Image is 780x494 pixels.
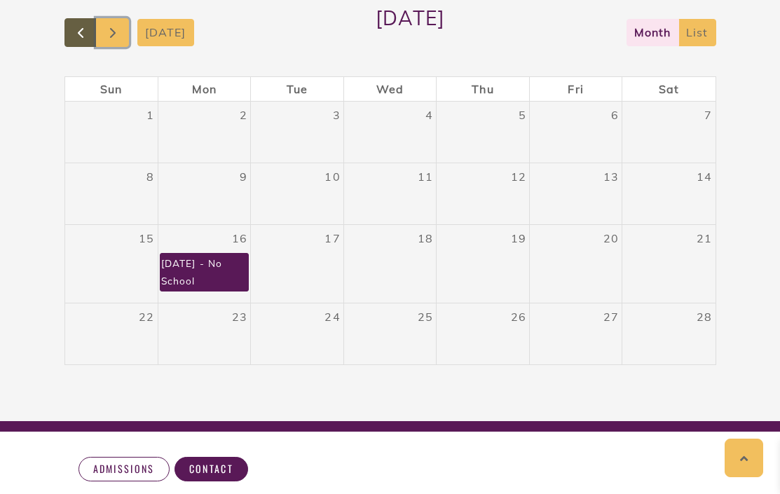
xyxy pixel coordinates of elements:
td: February 15, 2026 [65,224,158,303]
a: February 19, 2026 [508,225,529,252]
a: February 28, 2026 [694,303,715,330]
td: February 1, 2026 [65,102,158,163]
button: month [627,19,679,46]
a: Monday [189,77,219,101]
td: February 16, 2026 [158,224,251,303]
a: February 8, 2026 [144,163,157,190]
a: February 18, 2026 [415,225,436,252]
div: [DATE] - No School [160,254,249,291]
a: Friday [565,77,586,101]
a: February 9, 2026 [237,163,250,190]
td: February 12, 2026 [437,163,530,224]
a: February 14, 2026 [694,163,715,190]
a: Admissions [78,457,170,481]
a: Saturday [656,77,682,101]
a: February 22, 2026 [136,303,157,330]
td: February 19, 2026 [437,224,530,303]
td: February 21, 2026 [622,224,716,303]
a: February 24, 2026 [322,303,343,330]
td: February 22, 2026 [65,303,158,364]
td: February 3, 2026 [251,102,344,163]
button: [DATE] [137,19,194,46]
a: Tuesday [284,77,310,101]
a: February 21, 2026 [694,225,715,252]
td: February 25, 2026 [343,303,437,364]
a: Contact [175,457,248,481]
td: February 17, 2026 [251,224,344,303]
td: February 7, 2026 [622,102,716,163]
a: February 1, 2026 [144,102,157,128]
a: February 5, 2026 [516,102,529,128]
a: February 23, 2026 [229,303,250,330]
button: Previous month [64,18,97,47]
a: February 27, 2026 [601,303,622,330]
td: February 6, 2026 [529,102,622,163]
button: Next month [96,18,129,47]
a: February 4, 2026 [423,102,436,128]
td: February 18, 2026 [343,224,437,303]
a: February 3, 2026 [330,102,343,128]
span: Admissions [93,462,155,475]
h2: [DATE] [376,6,445,59]
td: February 27, 2026 [529,303,622,364]
a: [DATE] - No School [160,253,249,291]
a: February 2, 2026 [237,102,250,128]
td: February 13, 2026 [529,163,622,224]
a: Sunday [97,77,125,101]
a: February 17, 2026 [322,225,343,252]
a: February 20, 2026 [601,225,622,252]
a: Thursday [469,77,496,101]
a: February 10, 2026 [322,163,343,190]
td: February 20, 2026 [529,224,622,303]
a: February 15, 2026 [136,225,157,252]
td: February 5, 2026 [437,102,530,163]
td: February 26, 2026 [437,303,530,364]
a: February 25, 2026 [415,303,436,330]
td: February 10, 2026 [251,163,344,224]
td: February 23, 2026 [158,303,251,364]
a: February 26, 2026 [508,303,529,330]
a: February 7, 2026 [702,102,715,128]
a: February 16, 2026 [229,225,250,252]
a: February 12, 2026 [508,163,529,190]
td: February 8, 2026 [65,163,158,224]
td: February 28, 2026 [622,303,716,364]
td: February 9, 2026 [158,163,251,224]
a: February 11, 2026 [415,163,436,190]
td: February 11, 2026 [343,163,437,224]
a: Wednesday [374,77,406,101]
td: February 14, 2026 [622,163,716,224]
button: list [678,19,716,46]
td: February 4, 2026 [343,102,437,163]
a: February 6, 2026 [608,102,622,128]
td: February 24, 2026 [251,303,344,364]
span: Contact [189,462,233,475]
td: February 2, 2026 [158,102,251,163]
a: February 13, 2026 [601,163,622,190]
